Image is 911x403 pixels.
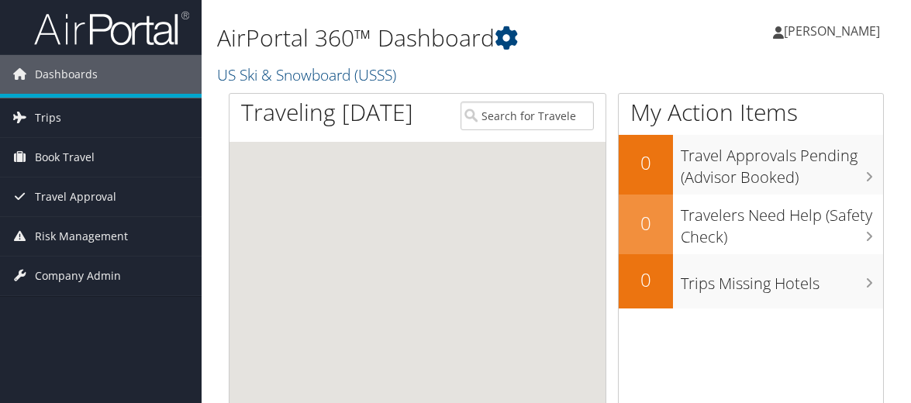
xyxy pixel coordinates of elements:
[784,22,880,40] span: [PERSON_NAME]
[217,22,669,54] h1: AirPortal 360™ Dashboard
[619,195,883,254] a: 0Travelers Need Help (Safety Check)
[241,96,413,129] h1: Traveling [DATE]
[619,267,673,293] h2: 0
[619,135,883,195] a: 0Travel Approvals Pending (Advisor Booked)
[681,137,883,188] h3: Travel Approvals Pending (Advisor Booked)
[461,102,594,130] input: Search for Traveler
[217,64,400,85] a: US Ski & Snowboard (USSS)
[35,138,95,177] span: Book Travel
[619,254,883,308] a: 0Trips Missing Hotels
[681,265,883,294] h3: Trips Missing Hotels
[35,98,61,137] span: Trips
[619,96,883,129] h1: My Action Items
[35,257,121,295] span: Company Admin
[35,55,98,94] span: Dashboards
[681,197,883,248] h3: Travelers Need Help (Safety Check)
[35,177,116,216] span: Travel Approval
[35,217,128,256] span: Risk Management
[619,210,673,236] h2: 0
[773,8,895,54] a: [PERSON_NAME]
[619,150,673,176] h2: 0
[34,10,189,46] img: airportal-logo.png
